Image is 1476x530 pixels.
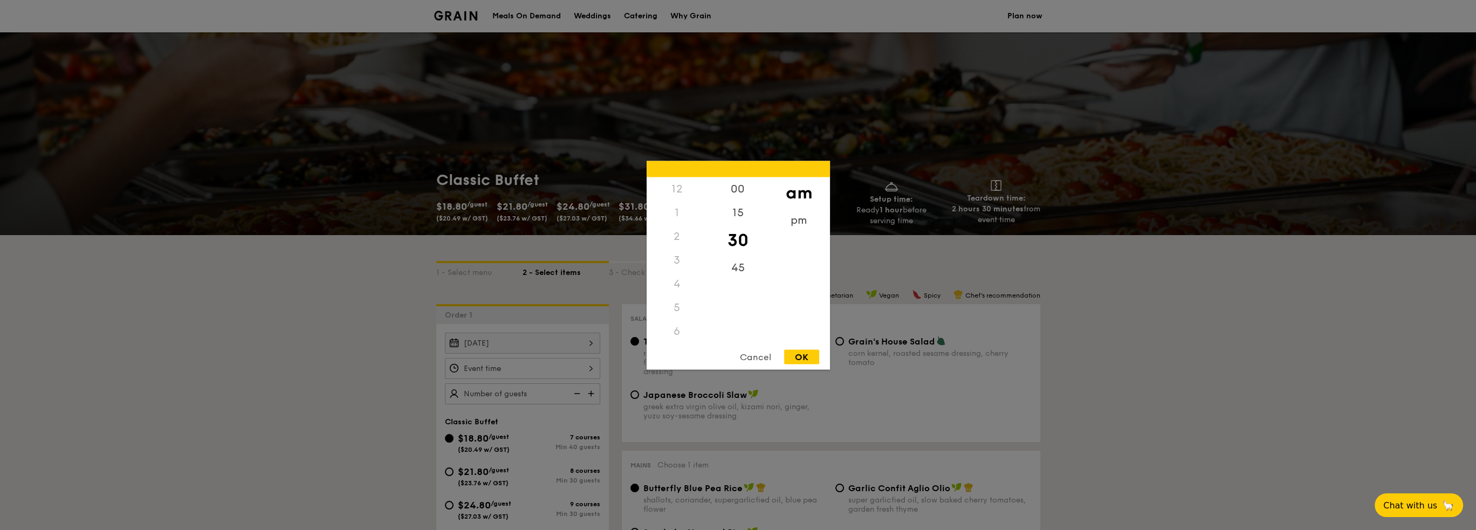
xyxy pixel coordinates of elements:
[768,208,829,232] div: pm
[729,349,782,364] div: Cancel
[647,201,708,224] div: 1
[1383,500,1437,511] span: Chat with us
[708,177,768,201] div: 00
[708,256,768,279] div: 45
[647,272,708,295] div: 4
[647,295,708,319] div: 5
[708,224,768,256] div: 30
[647,248,708,272] div: 3
[647,224,708,248] div: 2
[1441,499,1454,512] span: 🦙
[784,349,819,364] div: OK
[768,177,829,208] div: am
[647,319,708,343] div: 6
[708,201,768,224] div: 15
[647,177,708,201] div: 12
[1375,493,1463,517] button: Chat with us🦙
